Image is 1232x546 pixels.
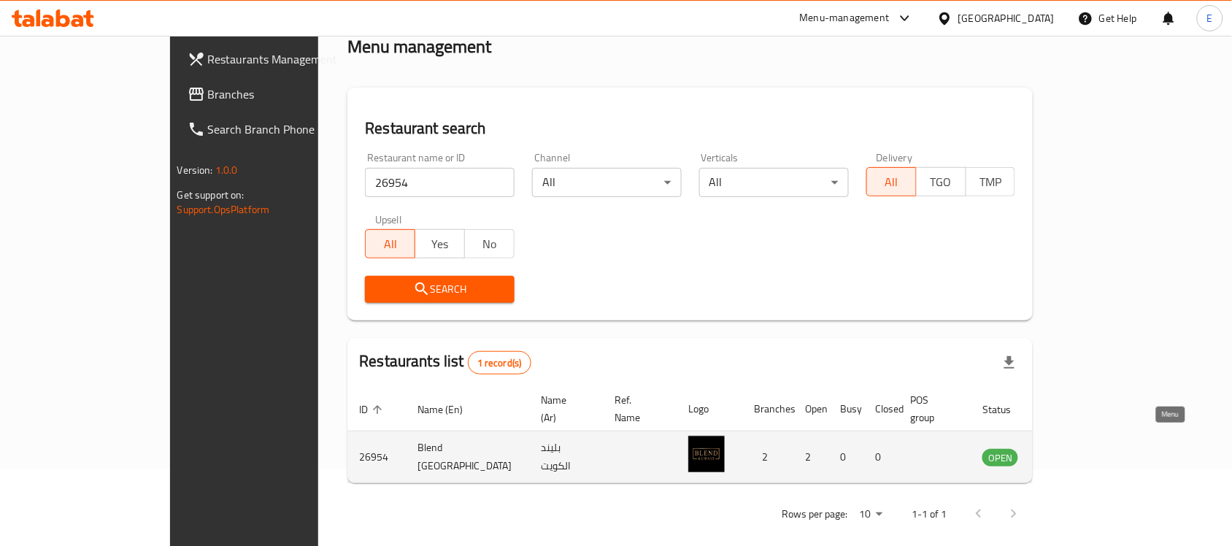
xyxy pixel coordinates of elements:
label: Upsell [375,215,402,225]
a: Support.OpsPlatform [177,200,270,219]
button: Search [365,276,515,303]
span: Search Branch Phone [208,120,364,138]
td: 0 [863,431,898,483]
span: No [471,234,509,255]
h2: Restaurant search [365,118,1015,139]
button: TMP [966,167,1016,196]
th: Busy [828,387,863,431]
span: All [371,234,409,255]
td: Blend [GEOGRAPHIC_DATA] [406,431,529,483]
div: All [532,168,682,197]
span: Branches [208,85,364,103]
table: enhanced table [347,387,1098,483]
p: 1-1 of 1 [912,505,947,523]
td: 0 [828,431,863,483]
span: Restaurants Management [208,50,364,68]
span: Ref. Name [615,391,659,426]
span: Name (En) [417,401,482,418]
span: Search [377,280,503,299]
div: Rows per page: [853,504,888,526]
th: Closed [863,387,898,431]
span: Get support on: [177,185,245,204]
th: Logo [677,387,742,431]
span: E [1207,10,1213,26]
span: POS group [910,391,953,426]
td: 26954 [347,431,406,483]
span: Yes [421,234,459,255]
a: Search Branch Phone [176,112,376,147]
th: Branches [742,387,793,431]
th: Open [793,387,828,431]
div: Total records count [468,351,531,374]
button: All [365,229,415,258]
span: 1.0.0 [215,161,238,180]
span: Version: [177,161,213,180]
td: 2 [742,431,793,483]
p: Rows per page: [782,505,847,523]
td: بليند الكويت [529,431,603,483]
span: TGO [923,172,960,193]
h2: Menu management [347,35,491,58]
span: Status [982,401,1030,418]
button: All [866,167,917,196]
input: Search for restaurant name or ID.. [365,168,515,197]
span: 1 record(s) [469,356,531,370]
span: TMP [972,172,1010,193]
div: Menu-management [800,9,890,27]
label: Delivery [877,153,913,163]
span: ID [359,401,387,418]
div: Export file [992,345,1027,380]
a: Branches [176,77,376,112]
span: OPEN [982,450,1018,466]
div: [GEOGRAPHIC_DATA] [958,10,1055,26]
span: All [873,172,911,193]
button: No [464,229,515,258]
img: Blend Kuwait [688,436,725,472]
h2: Restaurants list [359,350,531,374]
td: 2 [793,431,828,483]
button: TGO [916,167,966,196]
div: All [699,168,849,197]
span: Name (Ar) [541,391,585,426]
button: Yes [415,229,465,258]
a: Restaurants Management [176,42,376,77]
